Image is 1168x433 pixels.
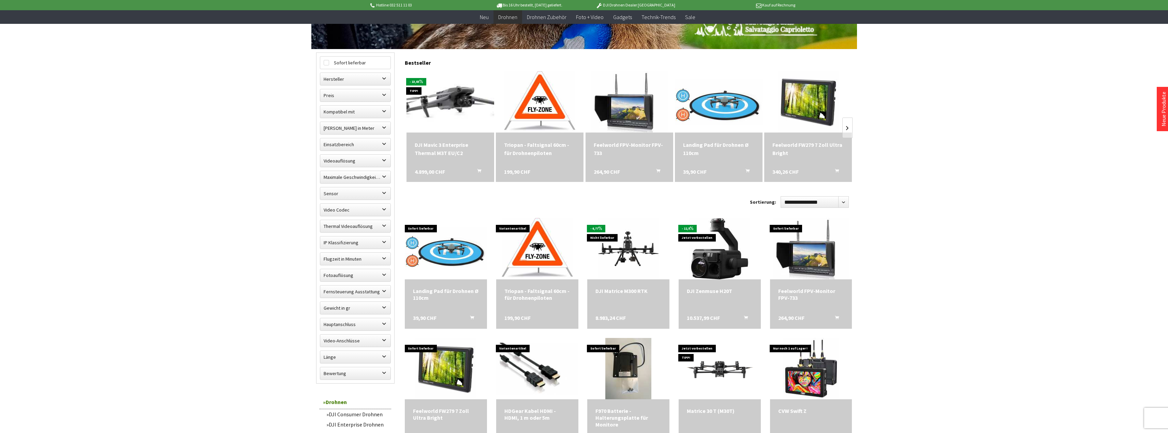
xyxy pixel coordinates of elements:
[415,141,486,157] div: DJI Mavic 3 Enterprise Thermal M3T EU/C2
[369,1,476,9] p: Hotline 032 511 11 03
[320,285,390,298] label: Fernsteuerung Ausstattung
[405,52,852,69] div: Bestseller
[462,314,478,323] button: In den Warenkorb
[683,168,707,176] span: 39,90 CHF
[522,10,571,24] a: Drohnen Zubehör
[320,204,390,216] label: Video Codec
[480,14,489,20] span: Neu
[320,220,390,232] label: Thermal Videoauflösung
[772,141,844,157] div: Feelworld FW279 7 Zoll Ultra Bright
[320,367,390,380] label: Bewertung
[773,218,849,279] img: Feelworld FPV-Monitor FPV-733
[594,141,665,157] div: Feelworld FPV-Monitor FPV-733
[783,338,839,399] img: CVW Swift Z
[648,168,664,176] button: In den Warenkorb
[772,141,844,157] a: Feelworld FW279 7 Zoll Ultra Bright 340,26 CHF In den Warenkorb
[323,409,391,419] a: DJI Consumer Drohnen
[320,171,390,183] label: Maximale Geschwindigkeit in km/h
[641,14,676,20] span: Technik-Trends
[595,288,661,294] div: DJI Matrice M300 RTK
[320,187,390,200] label: Sensor
[504,288,570,301] div: Triopan - Faltsignal 60cm - für Drohnenpiloten
[320,236,390,249] label: IP Klassifizierung
[475,10,493,24] a: Neu
[320,335,390,347] label: Video-Anschlüsse
[689,218,750,279] img: DJI Zenmuse H20T
[320,395,391,409] a: Drohnen
[687,288,753,294] a: DJI Zenmuse H20T 10.537,99 CHF In den Warenkorb
[493,10,522,24] a: Drohnen
[504,314,531,321] span: 199,90 CHF
[320,106,390,118] label: Kompatibel mit
[320,318,390,330] label: Hauptanschluss
[827,314,843,323] button: In den Warenkorb
[502,218,573,279] img: Triopan - Faltsignal 60cm - für Drohnenpiloten
[595,314,626,321] span: 8.983,24 CHF
[498,14,517,20] span: Drohnen
[413,288,479,301] div: Landing Pad für Drohnen Ø 110cm
[413,407,479,421] div: Feelworld FW279 7 Zoll Ultra Bright
[778,407,844,414] a: CVW Swift Z 942,49 CHF In den Warenkorb
[595,407,661,428] a: F970 Batterie - Halterungsplatte für Monitore 15,01 CHF In den Warenkorb
[504,141,575,157] div: Triopan - Faltsignal 60cm - für Drohnenpiloten
[737,168,754,176] button: In den Warenkorb
[504,288,570,301] a: Triopan - Faltsignal 60cm - für Drohnenpiloten 199,90 CHF
[527,14,566,20] span: Drohnen Zubehör
[1160,92,1167,126] a: Neue Produkte
[778,314,804,321] span: 264,90 CHF
[413,288,479,301] a: Landing Pad für Drohnen Ø 110cm 39,90 CHF In den Warenkorb
[778,288,844,301] div: Feelworld FPV-Monitor FPV-733
[679,345,761,392] img: Matrice 30 T (M30T)
[750,197,776,207] label: Sortierung:
[320,302,390,314] label: Gewicht in gr
[675,79,763,125] img: Landing Pad für Drohnen Ø 110cm
[689,1,795,9] p: Kauf auf Rechnung
[778,288,844,301] a: Feelworld FPV-Monitor FPV-733 264,90 CHF In den Warenkorb
[594,168,620,176] span: 264,90 CHF
[571,10,608,24] a: Foto + Video
[685,14,695,20] span: Sale
[637,10,680,24] a: Technik-Trends
[736,314,752,323] button: In den Warenkorb
[576,14,604,20] span: Foto + Video
[415,141,486,157] a: DJI Mavic 3 Enterprise Thermal M3T EU/C2 4.899,00 CHF In den Warenkorb
[320,57,390,69] label: Sofort lieferbar
[680,10,700,24] a: Sale
[598,218,659,279] img: DJI Matrice M300 RTK
[320,269,390,281] label: Fotoauflösung
[320,73,390,85] label: Hersteller
[595,407,661,428] div: F970 Batterie - Halterungsplatte für Monitore
[582,1,689,9] p: DJI Drohnen Dealer [GEOGRAPHIC_DATA]
[413,314,437,321] span: 39,90 CHF
[594,141,665,157] a: Feelworld FPV-Monitor FPV-733 264,90 CHF In den Warenkorb
[320,351,390,363] label: Länge
[778,407,844,414] div: CVW Swift Z
[613,14,632,20] span: Gadgets
[772,168,799,176] span: 340,26 CHF
[496,343,578,395] img: HDGear Kabel HDMI - HDMI, 1 m oder 5m
[591,71,668,133] img: Feelworld FPV-Monitor FPV-733
[605,338,651,399] img: F970 Batterie - Halterungsplatte für Monitore
[683,141,754,157] a: Landing Pad für Drohnen Ø 110cm 39,90 CHF In den Warenkorb
[504,407,570,421] div: HDGear Kabel HDMI - HDMI, 1 m oder 5m
[687,288,753,294] div: DJI Zenmuse H20T
[320,138,390,151] label: Einsatzbereich
[320,155,390,167] label: Videoauflösung
[687,407,753,414] a: Matrice 30 T (M30T) 9.949,00 CHF In den Warenkorb
[595,288,661,294] a: DJI Matrice M300 RTK 8.983,24 CHF
[687,314,720,321] span: 10.537,99 CHF
[504,71,575,133] img: Triopan - Faltsignal 60cm - für Drohnenpiloten
[323,419,391,430] a: DJI Enterprise Drohnen
[504,407,570,421] a: HDGear Kabel HDMI - HDMI, 1 m oder 5m 9,94 CHF
[320,89,390,102] label: Preis
[687,407,753,414] div: Matrice 30 T (M30T)
[415,168,445,176] span: 4.899,00 CHF
[389,63,512,141] img: DJI Mavic 3 Enterprise Thermal M3T EU/C2
[469,168,485,176] button: In den Warenkorb
[778,71,839,133] img: Feelworld FW279 7 Zoll Ultra Bright
[320,122,390,134] label: Maximale Flughöhe in Meter
[405,227,487,270] img: Landing Pad für Drohnen Ø 110cm
[320,253,390,265] label: Flugzeit in Minuten
[476,1,582,9] p: Bis 16 Uhr bestellt, [DATE] geliefert.
[504,141,575,157] a: Triopan - Faltsignal 60cm - für Drohnenpiloten 199,90 CHF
